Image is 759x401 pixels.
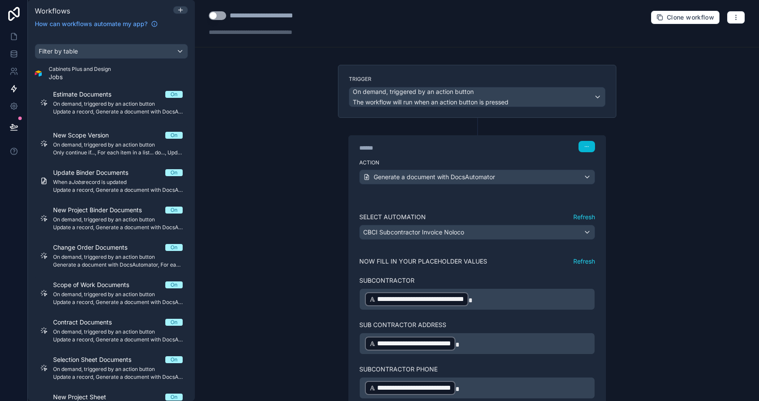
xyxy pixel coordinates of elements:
label: Action [359,159,595,166]
span: The workflow will run when an action button is pressed [353,98,508,106]
label: Select Automation [359,213,426,221]
span: How can workflows automate my app? [35,20,147,28]
span: Clone workflow [667,13,714,21]
button: Refresh [573,213,595,221]
button: Generate a document with DocsAutomator [359,170,595,184]
span: Generate a document with DocsAutomator [374,173,495,181]
button: Refresh [573,257,595,266]
span: CBCI Subcontractor Invoice Noloco [363,228,464,237]
label: Trigger [349,76,605,83]
span: On demand, triggered by an action button [353,87,474,96]
label: Subcontractor [359,276,415,285]
button: On demand, triggered by an action buttonThe workflow will run when an action button is pressed [349,87,605,107]
button: Clone workflow [651,10,720,24]
label: Now fill in your placeholder values [359,257,487,266]
span: Workflows [35,7,70,15]
button: CBCI Subcontractor Invoice Noloco [359,225,595,240]
a: How can workflows automate my app? [31,20,161,28]
label: Subcontractor Phone [359,365,438,374]
label: Sub Contractor Address [359,321,446,329]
